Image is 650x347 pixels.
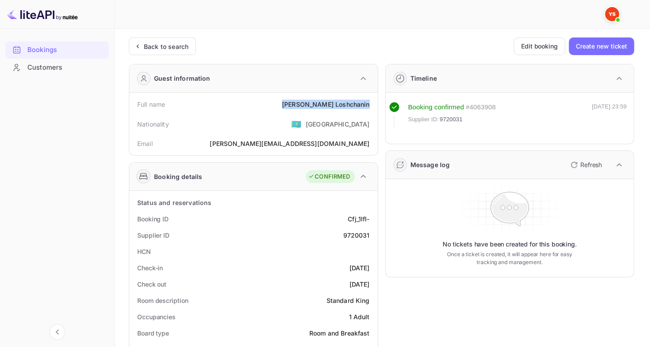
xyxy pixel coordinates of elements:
div: Booking details [154,172,202,181]
div: Back to search [144,42,188,51]
div: [DATE] [349,263,370,272]
div: Check-in [137,263,163,272]
div: Email [137,139,153,148]
div: Supplier ID [137,231,169,240]
button: Refresh [565,158,605,172]
div: Customers [27,63,105,73]
div: [DATE] 23:59 [592,102,627,128]
div: Room and Breakfast [309,328,370,338]
a: Bookings [5,41,109,58]
div: [GEOGRAPHIC_DATA] [306,119,370,129]
p: No tickets have been created for this booking. [443,240,577,249]
div: Status and reservations [137,198,211,207]
span: Supplier ID: [408,115,439,124]
div: Room description [137,296,188,305]
span: United States [291,116,301,132]
div: Occupancies [137,312,176,321]
div: Standard King [327,296,370,305]
div: Message log [410,160,450,169]
p: Once a ticket is created, it will appear here for easy tracking and management. [443,250,576,266]
div: [PERSON_NAME][EMAIL_ADDRESS][DOMAIN_NAME] [210,139,369,148]
div: Nationality [137,119,169,129]
div: HCN [137,247,151,256]
div: Check out [137,280,166,289]
div: Guest information [154,74,210,83]
button: Create new ticket [569,37,634,55]
span: 9720031 [440,115,462,124]
div: Customers [5,59,109,76]
div: 1 Adult [349,312,369,321]
div: [PERSON_NAME] Loshchanin [282,100,370,109]
img: Yandex Support [605,7,619,21]
div: Cfj_1lfI- [348,214,369,224]
div: Booking confirmed [408,102,464,112]
div: Booking ID [137,214,169,224]
div: 9720031 [343,231,369,240]
p: Refresh [580,160,602,169]
img: LiteAPI logo [7,7,78,21]
button: Collapse navigation [49,324,65,340]
div: Full name [137,100,165,109]
button: Edit booking [514,37,565,55]
div: CONFIRMED [308,172,350,181]
div: Board type [137,328,169,338]
a: Customers [5,59,109,75]
div: Bookings [5,41,109,59]
div: # 4063908 [466,102,496,112]
div: [DATE] [349,280,370,289]
div: Timeline [410,74,437,83]
div: Bookings [27,45,105,55]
